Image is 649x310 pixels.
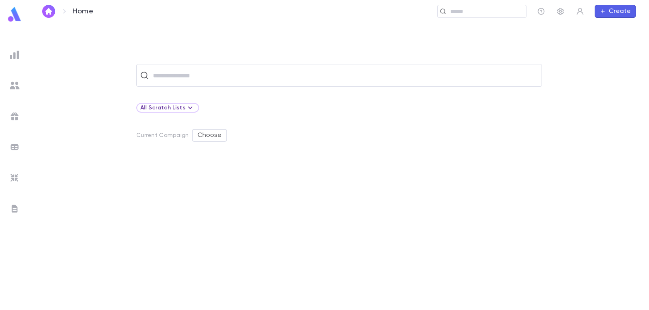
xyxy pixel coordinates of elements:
img: letters_grey.7941b92b52307dd3b8a917253454ce1c.svg [10,204,19,214]
button: Create [595,5,636,18]
button: Choose [192,129,227,142]
img: reports_grey.c525e4749d1bce6a11f5fe2a8de1b229.svg [10,50,19,60]
p: Current Campaign [136,132,189,139]
img: logo [6,6,23,22]
img: imports_grey.530a8a0e642e233f2baf0ef88e8c9fcb.svg [10,173,19,183]
img: students_grey.60c7aba0da46da39d6d829b817ac14fc.svg [10,81,19,90]
div: All Scratch Lists [140,103,195,113]
p: Home [73,7,93,16]
img: home_white.a664292cf8c1dea59945f0da9f25487c.svg [44,8,54,15]
div: All Scratch Lists [136,103,199,113]
img: batches_grey.339ca447c9d9533ef1741baa751efc33.svg [10,142,19,152]
img: campaigns_grey.99e729a5f7ee94e3726e6486bddda8f1.svg [10,111,19,121]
